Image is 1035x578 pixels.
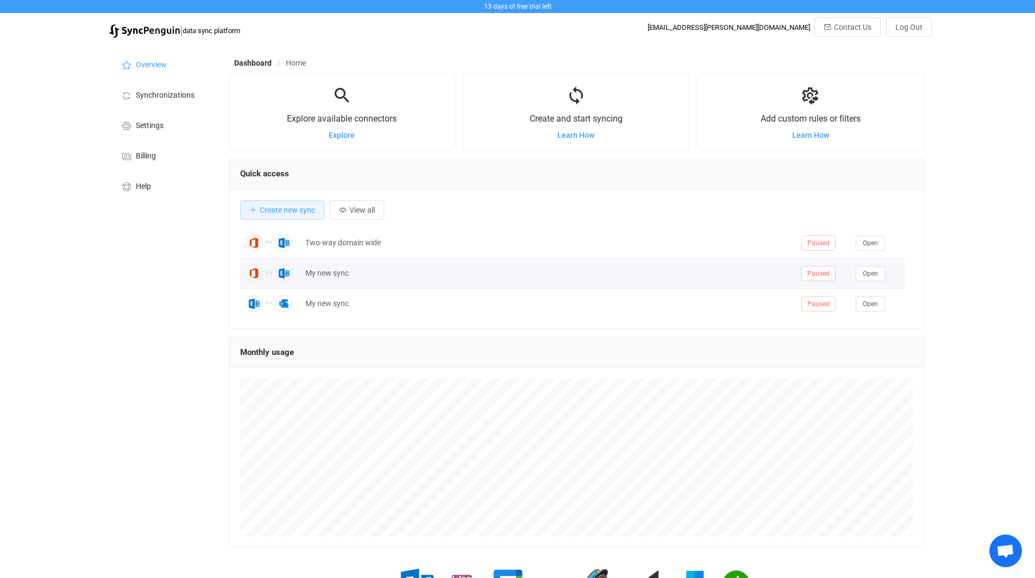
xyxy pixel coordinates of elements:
[648,23,810,31] div: [EMAIL_ADDRESS][PERSON_NAME][DOMAIN_NAME]
[856,299,885,308] a: Open
[246,295,262,312] img: Exchange On-Premises Calendar Meetings
[863,300,878,308] span: Open
[109,170,218,201] a: Help
[136,182,151,191] span: Help
[240,200,324,220] button: Create new sync
[856,269,885,277] a: Open
[246,265,262,282] img: Office 365 Calendar Meetings
[989,535,1022,567] div: Open chat
[136,61,167,69] span: Overview
[761,113,861,124] span: Add custom rules or filters
[863,270,878,277] span: Open
[349,206,375,214] span: View all
[484,3,551,10] span: 13 days of free trial left
[792,131,829,139] a: Learn How
[180,23,183,38] span: |
[234,59,272,67] span: Dashboard
[801,296,836,312] span: Paused
[300,297,796,310] div: My new sync
[109,79,218,110] a: Synchronizations
[329,131,355,139] a: Explore
[240,169,289,179] span: Quick access
[109,49,218,79] a: Overview
[801,236,836,251] span: Paused
[275,295,292,312] img: Outlook Calendar Meetings
[275,234,292,251] img: Exchange On-Premises Calendar Meetings
[136,91,195,100] span: Synchronizations
[330,200,384,220] button: View all
[136,152,156,161] span: Billing
[801,266,836,281] span: Paused
[863,239,878,247] span: Open
[136,122,164,130] span: Settings
[183,27,240,35] span: data sync platform
[240,347,294,357] span: Monthly usage
[856,266,885,281] button: Open
[895,23,923,31] span: Log Out
[287,113,397,124] span: Explore available connectors
[856,296,885,312] button: Open
[109,110,218,140] a: Settings
[886,17,932,37] button: Log Out
[246,234,262,251] img: Office 365 Calendar Meetings
[109,24,180,38] img: syncpenguin.svg
[557,131,594,139] a: Learn How
[300,237,796,249] div: Two-way domain wide
[856,238,885,247] a: Open
[260,206,315,214] span: Create new sync
[856,236,885,251] button: Open
[286,59,306,67] span: Home
[275,265,292,282] img: Exchange On-Premises Calendar Meetings
[234,59,306,67] div: Breadcrumb
[530,113,623,124] span: Create and start syncing
[814,17,881,37] button: Contact Us
[300,267,796,280] div: My new sync
[834,23,871,31] span: Contact Us
[109,140,218,170] a: Billing
[109,23,240,38] a: |data sync platform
